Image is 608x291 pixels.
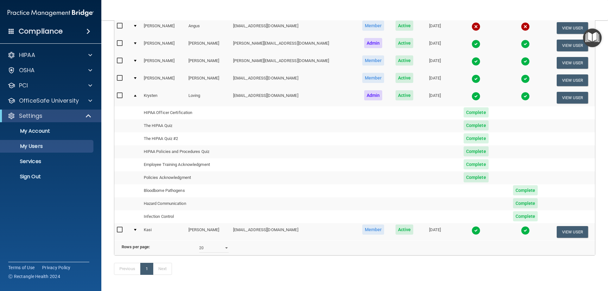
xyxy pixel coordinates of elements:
[19,97,79,104] p: OfficeSafe University
[8,97,92,104] a: OfficeSafe University
[4,143,91,149] p: My Users
[557,40,588,51] button: View User
[396,55,414,66] span: Active
[464,120,489,130] span: Complete
[362,21,384,31] span: Member
[364,90,383,100] span: Admin
[141,54,186,72] td: [PERSON_NAME]
[364,38,383,48] span: Admin
[396,225,414,235] span: Active
[231,19,356,37] td: [EMAIL_ADDRESS][DOMAIN_NAME]
[521,92,530,101] img: tick.e7d51cea.svg
[8,264,35,271] a: Terms of Use
[141,132,231,145] td: The HIPAA Quiz #2
[141,158,231,171] td: Employee Training Acknowledgment
[396,90,414,100] span: Active
[8,112,92,120] a: Settings
[19,27,63,36] h4: Compliance
[141,197,231,210] td: Hazard Communication
[419,37,451,54] td: [DATE]
[362,225,384,235] span: Member
[141,210,231,223] td: Infection Control
[472,74,480,83] img: tick.e7d51cea.svg
[513,198,538,208] span: Complete
[464,172,489,182] span: Complete
[521,57,530,66] img: tick.e7d51cea.svg
[140,263,153,275] a: 1
[362,55,384,66] span: Member
[464,133,489,143] span: Complete
[419,89,451,106] td: [DATE]
[141,184,231,197] td: Bloodborne Pathogens
[419,54,451,72] td: [DATE]
[521,22,530,31] img: cross.ca9f0e7f.svg
[231,54,356,72] td: [PERSON_NAME][EMAIL_ADDRESS][DOMAIN_NAME]
[521,226,530,235] img: tick.e7d51cea.svg
[472,57,480,66] img: tick.e7d51cea.svg
[231,72,356,89] td: [EMAIL_ADDRESS][DOMAIN_NAME]
[186,19,231,37] td: Angus
[4,158,91,165] p: Services
[19,66,35,74] p: OSHA
[557,22,588,34] button: View User
[19,82,28,89] p: PCI
[472,92,480,101] img: tick.e7d51cea.svg
[521,40,530,48] img: tick.e7d51cea.svg
[231,37,356,54] td: [PERSON_NAME][EMAIL_ADDRESS][DOMAIN_NAME]
[186,54,231,72] td: [PERSON_NAME]
[19,51,35,59] p: HIPAA
[513,211,538,221] span: Complete
[141,106,231,119] td: HIPAA Officer Certification
[186,89,231,106] td: Loving
[141,89,186,106] td: Krysten
[141,171,231,184] td: Policies Acknowledgment
[186,37,231,54] td: [PERSON_NAME]
[153,263,172,275] a: Next
[419,72,451,89] td: [DATE]
[141,37,186,54] td: [PERSON_NAME]
[464,159,489,169] span: Complete
[472,226,480,235] img: tick.e7d51cea.svg
[4,128,91,134] p: My Account
[19,112,42,120] p: Settings
[141,19,186,37] td: [PERSON_NAME]
[362,73,384,83] span: Member
[231,89,356,106] td: [EMAIL_ADDRESS][DOMAIN_NAME]
[464,146,489,156] span: Complete
[557,92,588,104] button: View User
[464,107,489,117] span: Complete
[396,73,414,83] span: Active
[141,119,231,132] td: The HIPAA Quiz
[557,57,588,69] button: View User
[396,38,414,48] span: Active
[122,244,150,249] b: Rows per page:
[472,22,480,31] img: cross.ca9f0e7f.svg
[419,19,451,37] td: [DATE]
[141,223,186,240] td: Kasi
[419,223,451,240] td: [DATE]
[396,21,414,31] span: Active
[42,264,71,271] a: Privacy Policy
[557,74,588,86] button: View User
[8,51,92,59] a: HIPAA
[472,40,480,48] img: tick.e7d51cea.svg
[8,66,92,74] a: OSHA
[8,7,94,19] img: PMB logo
[141,145,231,158] td: HIPAA Policies and Procedures Quiz
[521,74,530,83] img: tick.e7d51cea.svg
[8,273,60,280] span: Ⓒ Rectangle Health 2024
[141,72,186,89] td: [PERSON_NAME]
[231,223,356,240] td: [EMAIL_ADDRESS][DOMAIN_NAME]
[114,263,141,275] a: Previous
[4,174,91,180] p: Sign Out
[8,82,92,89] a: PCI
[583,28,602,47] button: Open Resource Center
[186,72,231,89] td: [PERSON_NAME]
[513,185,538,195] span: Complete
[186,223,231,240] td: [PERSON_NAME]
[557,226,588,238] button: View User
